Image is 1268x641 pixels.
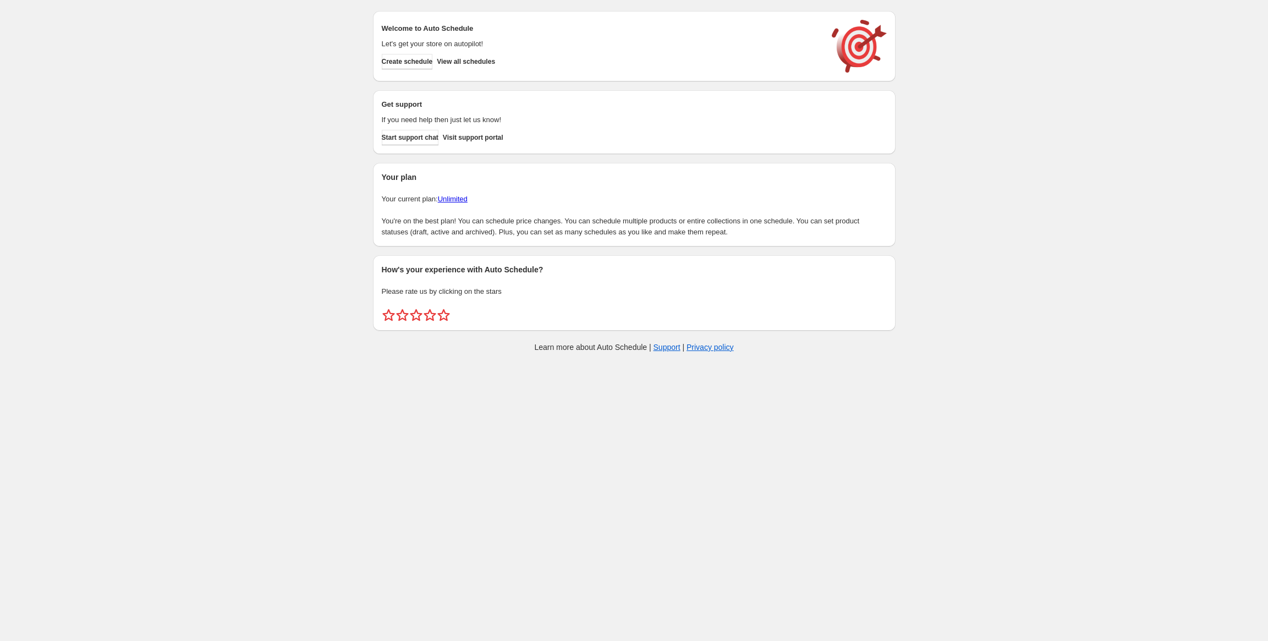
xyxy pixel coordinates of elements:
[437,54,495,69] button: View all schedules
[382,99,821,110] h2: Get support
[382,39,821,50] p: Let's get your store on autopilot!
[382,54,433,69] button: Create schedule
[443,130,503,145] a: Visit support portal
[382,264,887,275] h2: How's your experience with Auto Schedule?
[437,57,495,66] span: View all schedules
[382,133,438,142] span: Start support chat
[382,172,887,183] h2: Your plan
[654,343,680,352] a: Support
[687,343,734,352] a: Privacy policy
[382,57,433,66] span: Create schedule
[382,216,887,238] p: You're on the best plan! You can schedule price changes. You can schedule multiple products or en...
[382,114,821,125] p: If you need help then just let us know!
[443,133,503,142] span: Visit support portal
[534,342,733,353] p: Learn more about Auto Schedule | |
[438,195,468,203] a: Unlimited
[382,23,821,34] h2: Welcome to Auto Schedule
[382,194,887,205] p: Your current plan:
[382,286,887,297] p: Please rate us by clicking on the stars
[382,130,438,145] a: Start support chat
